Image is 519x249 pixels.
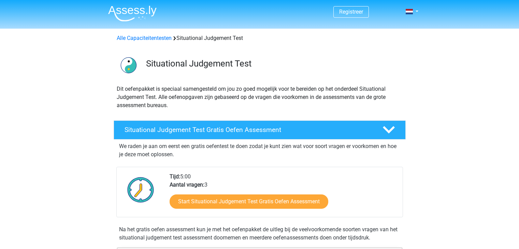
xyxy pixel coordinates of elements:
[111,120,408,140] a: Situational Judgement Test Gratis Oefen Assessment
[170,181,204,188] b: Aantal vragen:
[117,35,172,41] a: Alle Capaciteitentesten
[170,173,180,180] b: Tijd:
[339,9,363,15] a: Registreer
[124,173,158,207] img: Klok
[114,50,143,79] img: situational judgement test
[114,34,405,42] div: Situational Judgement Test
[119,142,400,159] p: We raden je aan om eerst een gratis oefentest te doen zodat je kunt zien wat voor soort vragen er...
[116,225,403,242] div: Na het gratis oefen assessment kun je met het oefenpakket de uitleg bij de veelvoorkomende soorte...
[164,173,402,217] div: 5:00 3
[117,85,403,109] p: Dit oefenpakket is speciaal samengesteld om jou zo goed mogelijk voor te bereiden op het onderdee...
[125,126,372,134] h4: Situational Judgement Test Gratis Oefen Assessment
[108,5,157,21] img: Assessly
[170,194,328,209] a: Start Situational Judgement Test Gratis Oefen Assessment
[146,58,400,69] h3: Situational Judgement Test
